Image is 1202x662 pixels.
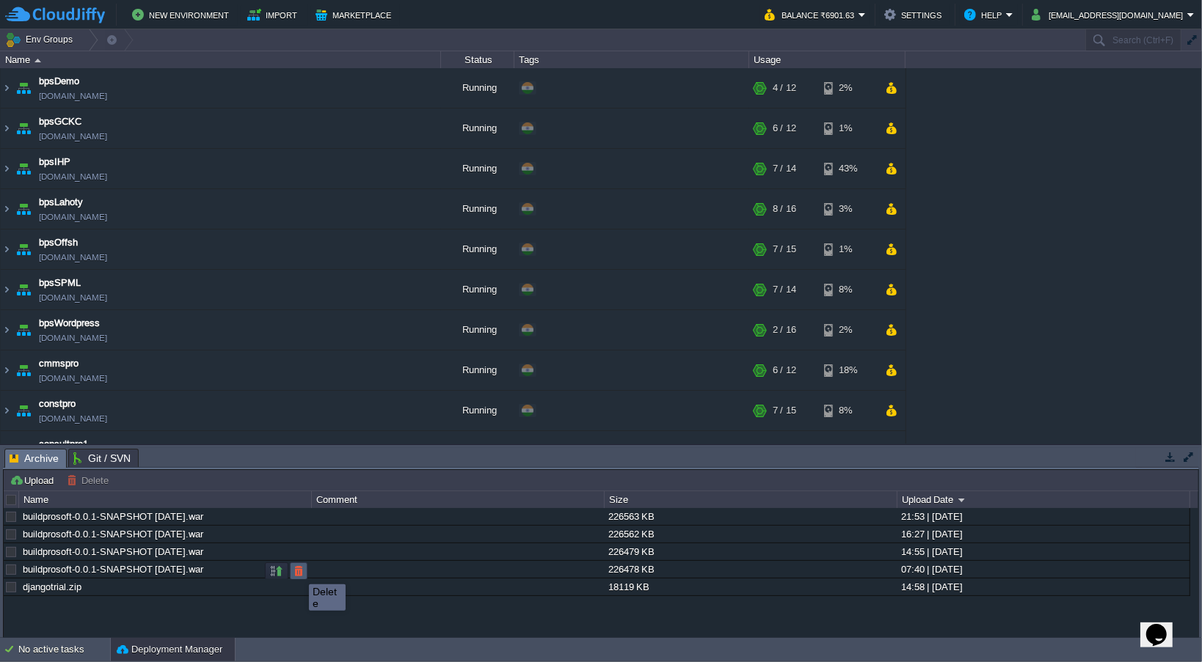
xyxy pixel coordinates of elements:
[441,149,514,188] div: Running
[13,350,34,390] img: AMDAwAAAACH5BAEAAAAALAAAAAABAAEAAAICRAEAOw==
[13,68,34,108] img: AMDAwAAAACH5BAEAAAAALAAAAAABAAEAAAICRAEAOw==
[441,350,514,390] div: Running
[442,51,514,68] div: Status
[13,431,34,471] img: AMDAwAAAACH5BAEAAAAALAAAAAABAAEAAAICRAEAOw==
[39,397,76,411] a: constpro
[10,474,58,487] button: Upload
[773,68,796,108] div: 4 / 12
[441,270,514,309] div: Running
[39,74,79,89] span: bpsDemo
[5,29,78,50] button: Env Groups
[13,310,34,350] img: AMDAwAAAACH5BAEAAAAALAAAAAABAAEAAAICRAEAOw==
[132,6,233,23] button: New Environment
[1,431,12,471] img: AMDAwAAAACH5BAEAAAAALAAAAAABAAEAAAICRAEAOw==
[1,68,12,108] img: AMDAwAAAACH5BAEAAAAALAAAAAABAAEAAAICRAEAOw==
[773,391,796,430] div: 7 / 15
[824,229,872,269] div: 1%
[39,235,78,250] a: bpsOffsh
[750,51,905,68] div: Usage
[605,578,896,595] div: 18119 KB
[605,491,897,508] div: Size
[1,109,12,148] img: AMDAwAAAACH5BAEAAAAALAAAAAABAAEAAAICRAEAOw==
[13,391,34,430] img: AMDAwAAAACH5BAEAAAAALAAAAAABAAEAAAICRAEAOw==
[39,290,107,305] a: [DOMAIN_NAME]
[39,356,79,371] a: cmmspro
[773,229,796,269] div: 7 / 15
[13,270,34,309] img: AMDAwAAAACH5BAEAAAAALAAAAAABAAEAAAICRAEAOw==
[34,59,41,62] img: AMDAwAAAACH5BAEAAAAALAAAAAABAAEAAAICRAEAOw==
[773,310,796,350] div: 2 / 16
[1,51,440,68] div: Name
[605,561,896,578] div: 226478 KB
[824,109,872,148] div: 1%
[23,564,203,575] a: buildprosoft-0.0.1-SNAPSHOT [DATE].war
[67,474,113,487] button: Delete
[10,449,59,468] span: Archive
[117,642,222,657] button: Deployment Manager
[441,189,514,229] div: Running
[897,526,1189,543] div: 16:27 | [DATE]
[13,229,34,269] img: AMDAwAAAACH5BAEAAAAALAAAAAABAAEAAAICRAEAOw==
[605,543,896,560] div: 226479 KB
[441,431,514,471] div: Running
[1,149,12,188] img: AMDAwAAAACH5BAEAAAAALAAAAAABAAEAAAICRAEAOw==
[773,431,796,471] div: 3 / 10
[824,68,872,108] div: 2%
[441,68,514,108] div: Running
[20,491,311,508] div: Name
[39,195,83,210] a: bpsLahoty
[39,437,88,452] a: consultpro1
[1,270,12,309] img: AMDAwAAAACH5BAEAAAAALAAAAAABAAEAAAICRAEAOw==
[515,51,748,68] div: Tags
[39,114,81,129] a: bpsGCKC
[1,391,12,430] img: AMDAwAAAACH5BAEAAAAALAAAAAABAAEAAAICRAEAOw==
[39,169,107,184] a: [DOMAIN_NAME]
[1032,6,1187,23] button: [EMAIL_ADDRESS][DOMAIN_NAME]
[897,543,1189,560] div: 14:55 | [DATE]
[773,109,796,148] div: 6 / 12
[39,210,107,224] a: [DOMAIN_NAME]
[39,89,107,103] a: [DOMAIN_NAME]
[313,491,604,508] div: Comment
[1,229,12,269] img: AMDAwAAAACH5BAEAAAAALAAAAAABAAEAAAICRAEAOw==
[13,149,34,188] img: AMDAwAAAACH5BAEAAAAALAAAAAABAAEAAAICRAEAOw==
[1,189,12,229] img: AMDAwAAAACH5BAEAAAAALAAAAAABAAEAAAICRAEAOw==
[824,350,872,390] div: 18%
[39,129,107,144] a: [DOMAIN_NAME]
[39,155,70,169] a: bpsIHP
[313,586,342,609] div: Delete
[441,391,514,430] div: Running
[18,638,110,661] div: No active tasks
[23,581,81,592] a: djangotrial.zip
[247,6,302,23] button: Import
[316,6,396,23] button: Marketplace
[39,276,81,290] a: bpsSPML
[39,411,107,426] a: [DOMAIN_NAME]
[39,371,107,386] a: [DOMAIN_NAME]
[824,189,872,229] div: 3%
[1,310,12,350] img: AMDAwAAAACH5BAEAAAAALAAAAAABAAEAAAICRAEAOw==
[897,561,1189,578] div: 07:40 | [DATE]
[441,229,514,269] div: Running
[884,6,946,23] button: Settings
[964,6,1006,23] button: Help
[23,546,203,557] a: buildprosoft-0.0.1-SNAPSHOT [DATE].war
[897,578,1189,595] div: 14:58 | [DATE]
[605,508,896,525] div: 226563 KB
[773,270,796,309] div: 7 / 14
[824,310,872,350] div: 2%
[824,270,872,309] div: 8%
[1,350,12,390] img: AMDAwAAAACH5BAEAAAAALAAAAAABAAEAAAICRAEAOw==
[824,391,872,430] div: 8%
[39,316,100,331] a: bpsWordpress
[23,511,203,522] a: buildprosoft-0.0.1-SNAPSHOT [DATE].war
[39,250,107,265] a: [DOMAIN_NAME]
